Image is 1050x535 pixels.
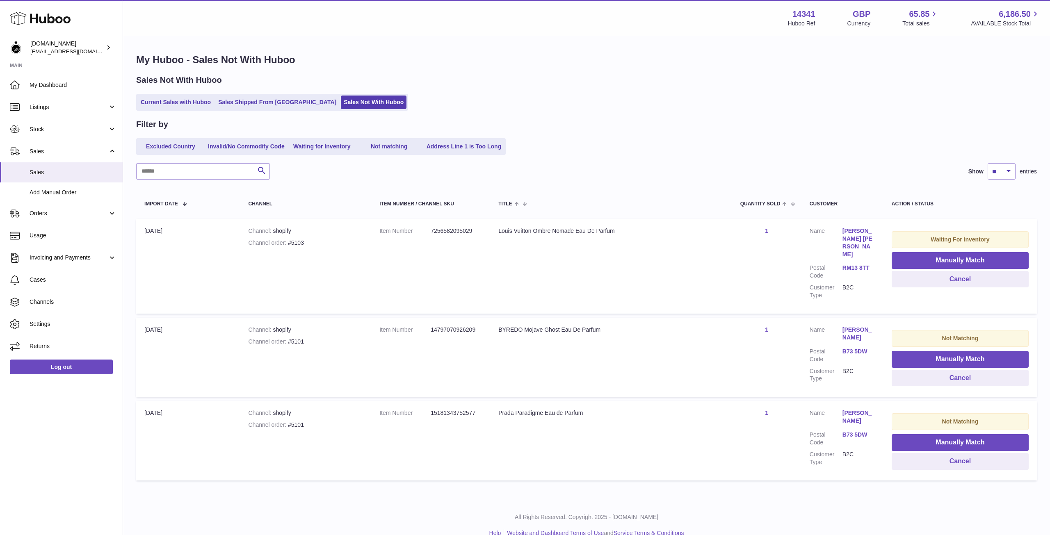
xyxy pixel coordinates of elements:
dt: Customer Type [810,367,842,383]
dd: B2C [842,451,875,466]
dd: 14797070926209 [431,326,482,334]
span: Total sales [902,20,939,27]
span: Stock [30,125,108,133]
dt: Customer Type [810,451,842,466]
div: #5103 [248,239,363,247]
button: Cancel [892,370,1029,387]
span: AVAILABLE Stock Total [971,20,1040,27]
a: [PERSON_NAME] [PERSON_NAME] [842,227,875,258]
label: Show [968,168,984,175]
span: Settings [30,320,116,328]
span: [EMAIL_ADDRESS][DOMAIN_NAME] [30,48,121,55]
div: shopify [248,409,363,417]
div: shopify [248,227,363,235]
a: [PERSON_NAME] [842,409,875,425]
a: Log out [10,360,113,374]
span: entries [1020,168,1037,175]
p: All Rights Reserved. Copyright 2025 - [DOMAIN_NAME] [130,513,1043,521]
a: 65.85 Total sales [902,9,939,27]
a: B73 5DW [842,348,875,355]
td: [DATE] [136,219,240,314]
dt: Postal Code [810,264,842,280]
a: B73 5DW [842,431,875,439]
div: #5101 [248,421,363,429]
span: Orders [30,209,108,217]
strong: Not Matching [942,335,979,341]
strong: Channel [248,326,273,333]
a: Address Line 1 is Too Long [424,140,504,153]
span: Sales [30,168,116,176]
a: [PERSON_NAME] [842,326,875,341]
a: 6,186.50 AVAILABLE Stock Total [971,9,1040,27]
button: Manually Match [892,351,1029,368]
div: Huboo Ref [788,20,815,27]
span: Channels [30,298,116,306]
dd: B2C [842,367,875,383]
dt: Customer Type [810,284,842,299]
strong: Channel order [248,338,288,345]
a: Not matching [356,140,422,153]
div: [DOMAIN_NAME] [30,40,104,55]
dd: 7256582095029 [431,227,482,235]
span: Import date [144,201,178,207]
dt: Item Number [379,409,431,417]
button: Manually Match [892,434,1029,451]
span: My Dashboard [30,81,116,89]
a: RM13 8TT [842,264,875,272]
dt: Name [810,326,842,344]
td: [DATE] [136,401,240,480]
strong: Channel order [248,421,288,428]
td: [DATE] [136,318,240,397]
button: Cancel [892,271,1029,288]
dt: Name [810,227,842,260]
div: Action / Status [892,201,1029,207]
div: Customer [810,201,875,207]
dd: 15181343752577 [431,409,482,417]
a: 1 [765,410,768,416]
div: shopify [248,326,363,334]
dt: Item Number [379,326,431,334]
button: Manually Match [892,252,1029,269]
a: 1 [765,326,768,333]
h2: Sales Not With Huboo [136,75,222,86]
span: Cases [30,276,116,284]
dd: B2C [842,284,875,299]
button: Cancel [892,453,1029,470]
span: Quantity Sold [740,201,781,207]
a: Waiting for Inventory [289,140,355,153]
dt: Postal Code [810,431,842,446]
a: Sales Not With Huboo [341,96,406,109]
div: Louis Vuitton Ombre Nomade Eau De Parfum [498,227,724,235]
span: 65.85 [909,9,929,20]
span: Invoicing and Payments [30,254,108,262]
strong: Channel [248,410,273,416]
img: theperfumesampler@gmail.com [10,41,22,54]
a: Sales Shipped From [GEOGRAPHIC_DATA] [215,96,339,109]
div: BYREDO Mojave Ghost Eau De Parfum [498,326,724,334]
span: Title [498,201,512,207]
div: #5101 [248,338,363,346]
a: 1 [765,228,768,234]
h1: My Huboo - Sales Not With Huboo [136,53,1037,66]
a: Excluded Country [138,140,203,153]
span: Usage [30,232,116,239]
span: Returns [30,342,116,350]
strong: 14341 [792,9,815,20]
strong: Channel order [248,239,288,246]
a: Current Sales with Huboo [138,96,214,109]
span: 6,186.50 [999,9,1031,20]
dt: Postal Code [810,348,842,363]
span: Listings [30,103,108,111]
dt: Name [810,409,842,427]
strong: Waiting For Inventory [931,236,989,243]
h2: Filter by [136,119,168,130]
div: Channel [248,201,363,207]
a: Invalid/No Commodity Code [205,140,288,153]
strong: GBP [853,9,870,20]
dt: Item Number [379,227,431,235]
div: Prada Paradigme Eau de Parfum [498,409,724,417]
strong: Channel [248,228,273,234]
span: Sales [30,148,108,155]
strong: Not Matching [942,418,979,425]
div: Item Number / Channel SKU [379,201,482,207]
